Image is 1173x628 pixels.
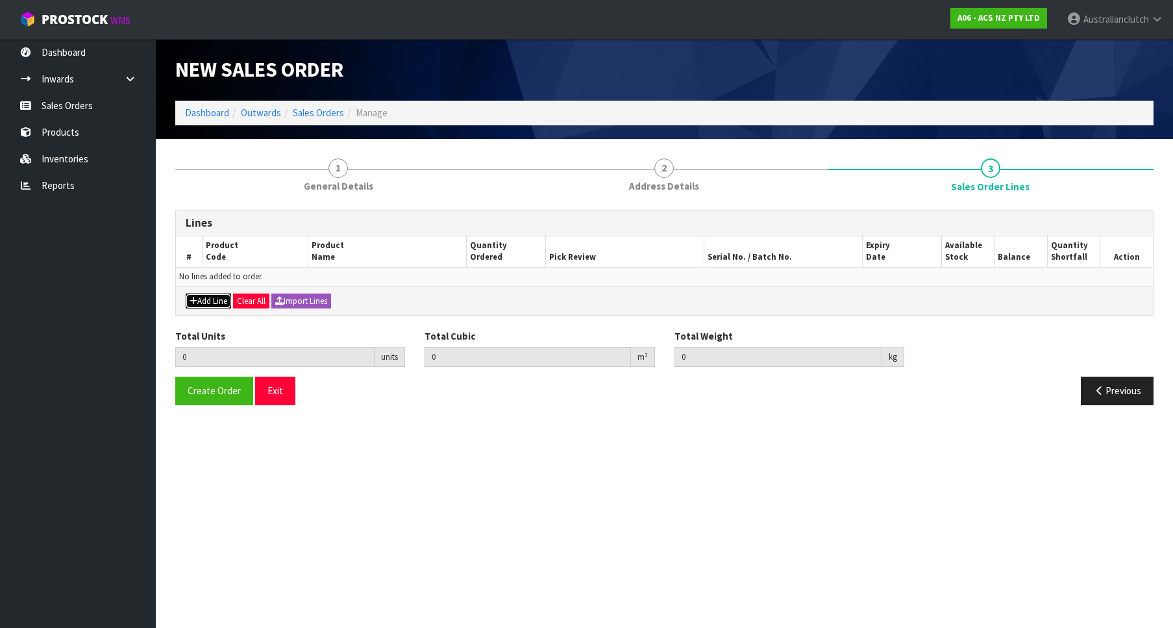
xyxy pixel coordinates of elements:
label: Total Units [175,329,225,343]
input: Total Weight [674,347,882,367]
button: Previous [1081,377,1154,405]
span: Address Details [629,179,699,193]
span: New Sales Order [175,57,343,82]
img: cube-alt.png [19,11,36,27]
th: Product Code [203,236,308,267]
span: Create Order [188,384,241,397]
th: Pick Review [545,236,704,267]
th: Balance [994,236,1047,267]
td: No lines added to order. [176,267,1153,286]
th: Available Stock [942,236,994,267]
strong: A06 - ACS NZ PTY LTD [957,12,1040,23]
label: Total Weight [674,329,733,343]
span: Sales Order Lines [951,180,1030,194]
span: ProStock [42,11,108,28]
div: m³ [631,347,655,368]
th: Action [1100,236,1153,267]
button: Exit [255,377,295,405]
input: Total Cubic [425,347,630,367]
th: # [176,236,203,267]
input: Total Units [175,347,375,367]
th: Expiry Date [863,236,942,267]
a: Dashboard [185,107,229,119]
span: 1 [328,158,348,178]
button: Add Line [186,294,231,309]
th: Product Name [308,236,466,267]
h3: Lines [186,217,1143,229]
span: 3 [981,158,1000,178]
button: Import Lines [271,294,331,309]
th: Serial No. / Batch No. [704,236,862,267]
span: General Details [304,179,373,193]
button: Create Order [175,377,253,405]
span: 2 [654,158,674,178]
small: WMS [110,14,130,27]
span: Manage [356,107,388,119]
button: Clear All [233,294,269,309]
label: Total Cubic [425,329,475,343]
a: Sales Orders [293,107,344,119]
a: Outwards [241,107,281,119]
th: Quantity Shortfall [1047,236,1100,267]
span: Australianclutch [1083,13,1149,25]
th: Quantity Ordered [466,236,545,267]
span: Sales Order Lines [175,200,1154,414]
div: kg [882,347,904,368]
div: units [375,347,405,368]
